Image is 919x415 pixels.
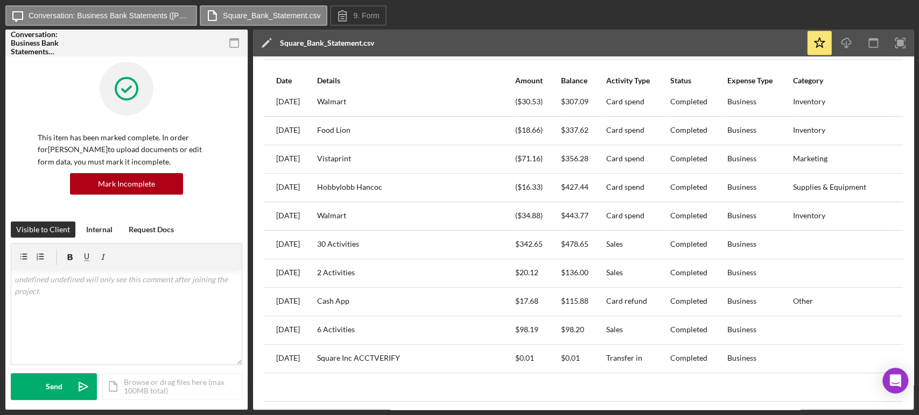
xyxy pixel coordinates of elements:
div: [DATE] [276,183,300,191]
button: Send [11,373,97,400]
div: Other [793,297,813,305]
div: ($16.33) [515,183,543,191]
div: Completed [670,183,707,191]
button: Internal [81,221,118,238]
div: Business [727,325,756,334]
div: Inventory [793,211,825,220]
div: Open Intercom Messenger [882,368,908,393]
button: Square_Bank_Statement.csv [200,5,327,26]
div: $98.19 [515,325,538,334]
div: Cash App [317,297,349,305]
div: Supplies & Equipment [793,183,866,191]
button: Visible to Client [11,221,75,238]
div: ($30.53) [515,97,543,106]
div: Balance [561,76,587,85]
div: Completed [670,354,707,362]
div: $443.77 [561,211,588,220]
div: Status [670,76,691,85]
div: $17.68 [515,297,538,305]
div: Transfer in [606,354,642,362]
div: Business [727,354,756,362]
div: Business [727,126,756,134]
div: $136.00 [561,268,588,277]
div: Sales [606,240,623,248]
label: Conversation: Business Bank Statements ([PERSON_NAME]) [29,11,190,20]
div: Request Docs [129,221,174,238]
div: Card refund [606,297,647,305]
div: Business [727,268,756,277]
div: Completed [670,325,707,334]
button: 9. Form [330,5,386,26]
div: Card spend [606,211,644,220]
div: Business [727,154,756,163]
div: Walmart [317,211,346,220]
div: Completed [670,297,707,305]
div: Business [727,183,756,191]
div: $342.65 [515,240,543,248]
button: Conversation: Business Bank Statements ([PERSON_NAME]) [5,5,197,26]
div: ($71.16) [515,154,543,163]
p: This item has been marked complete. In order for [PERSON_NAME] to upload documents or edit form d... [38,132,215,168]
div: 6 Activities [317,325,355,334]
div: Completed [670,240,707,248]
div: Date [276,76,292,85]
div: $0.01 [561,354,580,362]
div: [DATE] [276,97,300,106]
div: Inventory [793,97,825,106]
div: Completed [670,211,707,220]
div: Completed [670,126,707,134]
div: [DATE] [276,240,300,248]
div: [DATE] [276,325,300,334]
div: Completed [670,97,707,106]
div: Expense Type [727,76,773,85]
div: [DATE] [276,268,300,277]
div: Business [727,240,756,248]
div: Card spend [606,97,644,106]
div: $427.44 [561,183,588,191]
div: Marketing [793,154,827,163]
div: Completed [670,154,707,163]
div: ($34.88) [515,211,543,220]
div: 2 Activities [317,268,355,277]
div: $356.28 [561,154,588,163]
div: Inventory [793,126,825,134]
div: [DATE] [276,154,300,163]
div: Internal [86,221,113,238]
div: Sales [606,325,623,334]
div: Card spend [606,154,644,163]
div: $20.12 [515,268,538,277]
div: Sales [606,268,623,277]
div: 30 Activities [317,240,359,248]
div: Food Lion [317,126,350,134]
div: Amount [515,76,543,85]
div: [DATE] [276,126,300,134]
div: Card spend [606,126,644,134]
div: Walmart [317,97,346,106]
div: [DATE] [276,211,300,220]
div: $0.01 [515,354,534,362]
div: $115.88 [561,297,588,305]
div: Business [727,297,756,305]
div: Conversation: Business Bank Statements ([PERSON_NAME]) [11,30,86,56]
div: Hobbylobb Hancoc [317,183,382,191]
div: $478.65 [561,240,588,248]
div: Square_Bank_Statement.csv [280,39,374,47]
div: $307.09 [561,97,588,106]
div: Mark Incomplete [98,173,155,195]
div: Card spend [606,183,644,191]
div: Send [46,373,62,400]
div: [DATE] [276,354,300,362]
label: Square_Bank_Statement.csv [223,11,320,20]
label: 9. Form [353,11,379,20]
div: Details [317,76,340,85]
div: Activity Type [606,76,650,85]
div: Visible to Client [16,221,70,238]
div: $98.20 [561,325,584,334]
div: Category [793,76,823,85]
div: Completed [670,268,707,277]
div: Business [727,97,756,106]
div: [DATE] [276,297,300,305]
div: Vistaprint [317,154,351,163]
div: Business [727,211,756,220]
div: Square Inc ACCTVERIFY [317,354,400,362]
